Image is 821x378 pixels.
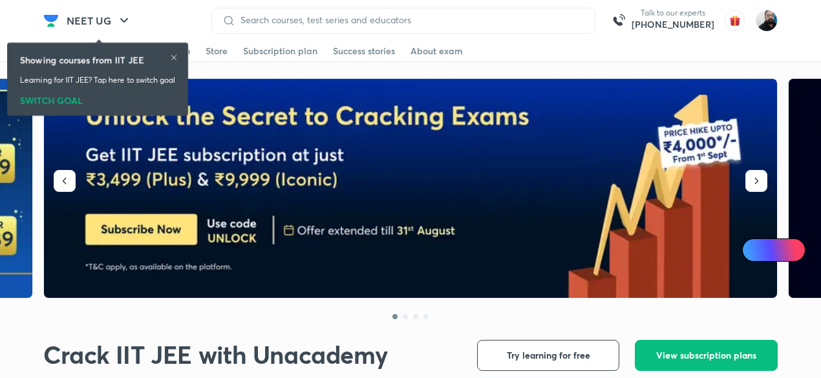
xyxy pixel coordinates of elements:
[756,10,778,32] img: Sumit Kumar Agrawal
[235,15,584,25] input: Search courses, test series and educators
[410,45,463,58] div: About exam
[750,245,760,255] img: Icon
[763,245,798,255] span: Ai Doubts
[20,53,144,67] h6: Showing courses from IIT JEE
[507,349,590,362] span: Try learning for free
[43,340,387,370] h1: Crack IIT JEE with Unacademy
[477,340,619,371] button: Try learning for free
[742,238,805,262] a: Ai Doubts
[20,74,175,86] p: Learning for IIT JEE? Tap here to switch goal
[206,45,228,58] div: Store
[706,328,807,364] iframe: Help widget launcher
[635,340,778,371] button: View subscription plans
[656,349,756,362] span: View subscription plans
[410,41,463,61] a: About exam
[243,45,317,58] div: Subscription plan
[243,41,317,61] a: Subscription plan
[59,8,140,34] button: NEET UG
[333,41,395,61] a: Success stories
[333,45,395,58] div: Success stories
[632,8,714,18] p: Talk to our experts
[632,18,714,31] a: [PHONE_NUMBER]
[43,13,59,28] img: Company Logo
[606,8,632,34] img: call-us
[725,10,745,31] img: avatar
[20,91,175,105] div: SWITCH GOAL
[206,41,228,61] a: Store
